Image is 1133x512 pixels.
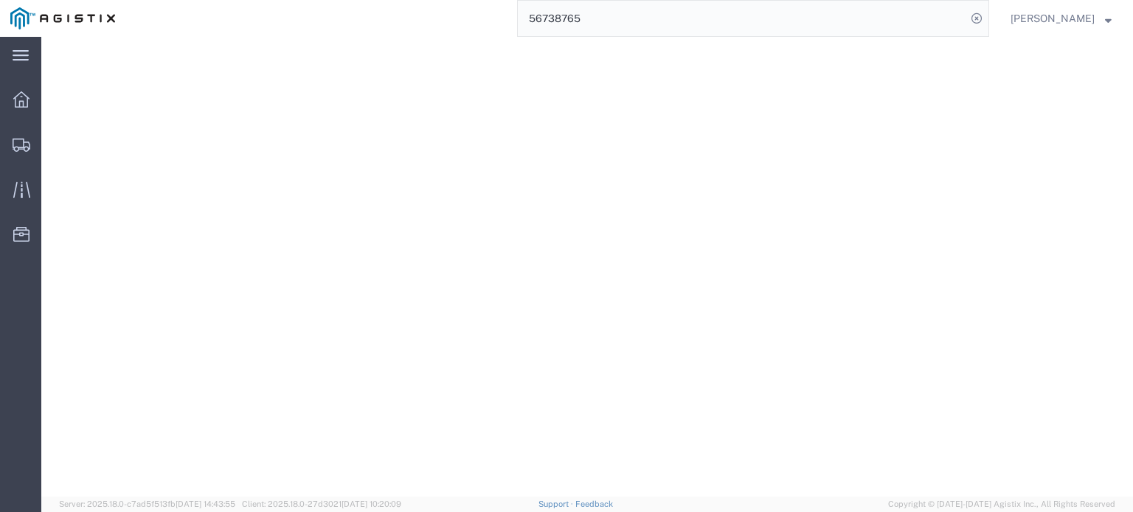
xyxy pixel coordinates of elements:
[888,498,1115,511] span: Copyright © [DATE]-[DATE] Agistix Inc., All Rights Reserved
[518,1,966,36] input: Search for shipment number, reference number
[1010,10,1112,27] button: [PERSON_NAME]
[176,499,235,508] span: [DATE] 14:43:55
[538,499,575,508] a: Support
[242,499,401,508] span: Client: 2025.18.0-27d3021
[10,7,115,29] img: logo
[1011,10,1095,27] span: Rochelle Manzoni
[575,499,613,508] a: Feedback
[59,499,235,508] span: Server: 2025.18.0-c7ad5f513fb
[41,37,1133,497] iframe: FS Legacy Container
[342,499,401,508] span: [DATE] 10:20:09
